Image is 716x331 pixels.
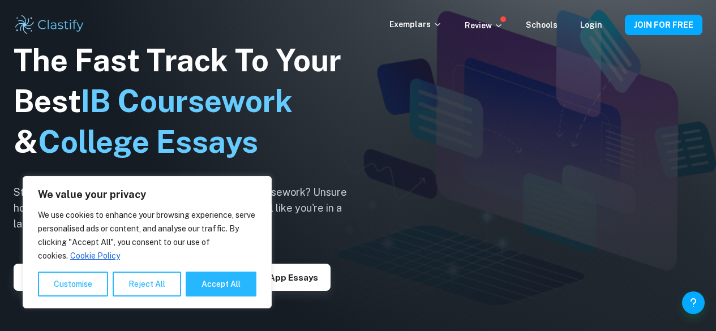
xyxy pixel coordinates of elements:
a: Login [580,20,602,29]
span: College Essays [38,124,258,160]
span: IB Coursework [81,83,293,119]
button: Accept All [186,272,256,296]
p: We use cookies to enhance your browsing experience, serve personalised ads or content, and analys... [38,208,256,263]
button: Customise [38,272,108,296]
img: Clastify logo [14,14,85,36]
div: We value your privacy [23,176,272,308]
p: We value your privacy [38,188,256,201]
a: Explore IAs [14,272,87,282]
button: Reject All [113,272,181,296]
h1: The Fast Track To Your Best & [14,40,365,162]
a: Schools [526,20,558,29]
button: JOIN FOR FREE [625,15,702,35]
p: Review [465,19,503,32]
h6: Struggling to navigate the complexities of your IB coursework? Unsure how to write a standout col... [14,184,365,232]
a: Cookie Policy [70,251,121,261]
button: Help and Feedback [682,291,705,314]
button: Explore IAs [14,264,87,291]
p: Exemplars [389,18,442,31]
